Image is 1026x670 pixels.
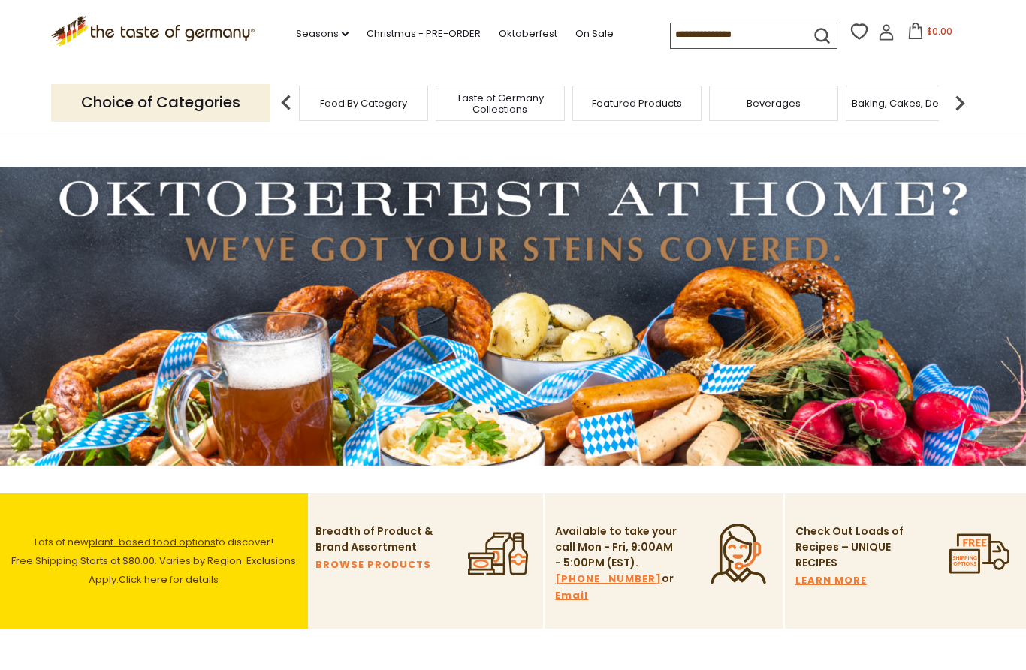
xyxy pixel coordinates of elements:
a: On Sale [575,26,614,42]
p: Breadth of Product & Brand Assortment [315,524,439,555]
button: $0.00 [898,23,961,45]
img: previous arrow [271,88,301,118]
span: Lots of new to discover! Free Shipping Starts at $80.00. Varies by Region. Exclusions Apply. [11,535,296,587]
a: [PHONE_NUMBER] [555,571,662,587]
a: Christmas - PRE-ORDER [367,26,481,42]
span: $0.00 [927,25,952,38]
a: Food By Category [320,98,407,109]
a: Email [555,587,588,604]
a: Seasons [296,26,349,42]
p: Available to take your call Mon - Fri, 9:00AM - 5:00PM (EST). or [555,524,679,604]
a: LEARN MORE [795,572,867,589]
a: Click here for details [119,572,219,587]
a: plant-based food options [89,535,216,549]
a: Taste of Germany Collections [440,92,560,115]
a: Oktoberfest [499,26,557,42]
img: next arrow [945,88,975,118]
p: Check Out Loads of Recipes – UNIQUE RECIPES [795,524,904,571]
a: BROWSE PRODUCTS [315,557,431,573]
a: Beverages [747,98,801,109]
a: Featured Products [592,98,682,109]
p: Choice of Categories [51,84,270,121]
a: Baking, Cakes, Desserts [852,98,968,109]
